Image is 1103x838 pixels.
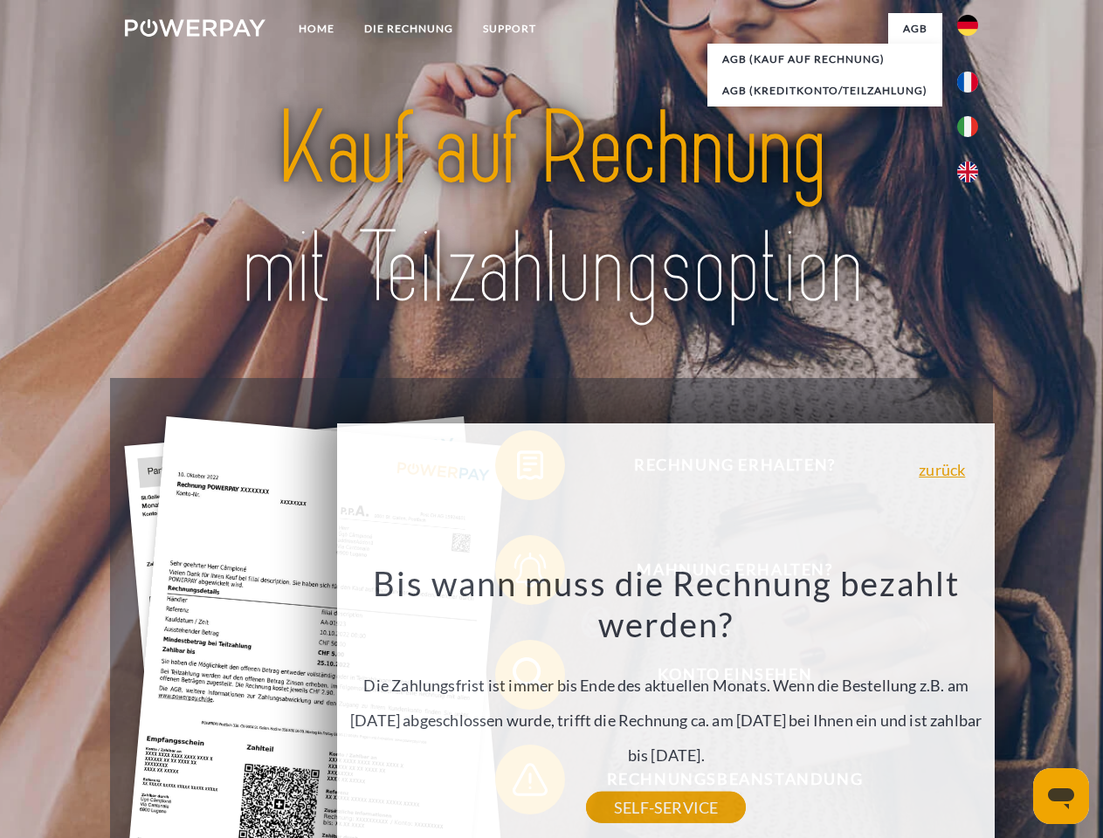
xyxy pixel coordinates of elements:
[586,792,746,823] a: SELF-SERVICE
[957,116,978,137] img: it
[707,75,942,106] a: AGB (Kreditkonto/Teilzahlung)
[349,13,468,45] a: DIE RECHNUNG
[284,13,349,45] a: Home
[1033,768,1089,824] iframe: Schaltfläche zum Öffnen des Messaging-Fensters
[125,19,265,37] img: logo-powerpay-white.svg
[919,462,965,477] a: zurück
[348,562,985,807] div: Die Zahlungsfrist ist immer bis Ende des aktuellen Monats. Wenn die Bestellung z.B. am [DATE] abg...
[888,13,942,45] a: agb
[957,15,978,36] img: de
[707,44,942,75] a: AGB (Kauf auf Rechnung)
[957,161,978,182] img: en
[957,72,978,93] img: fr
[468,13,551,45] a: SUPPORT
[167,84,936,334] img: title-powerpay_de.svg
[348,562,985,646] h3: Bis wann muss die Rechnung bezahlt werden?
